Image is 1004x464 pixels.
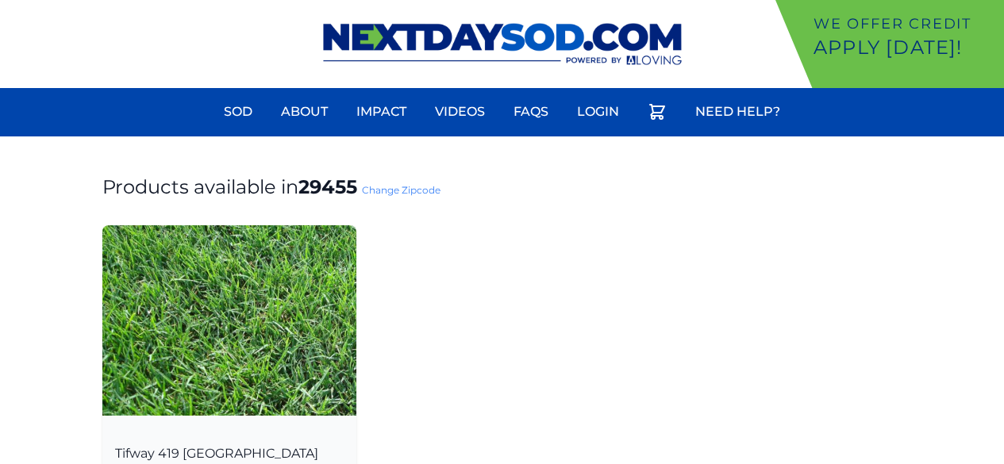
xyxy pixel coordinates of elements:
[102,174,902,200] h1: Products available in
[814,35,998,60] p: Apply [DATE]!
[214,93,262,131] a: Sod
[271,93,337,131] a: About
[102,225,356,416] img: Tifway 419 Bermuda Product Image
[347,93,416,131] a: Impact
[298,175,357,198] strong: 29455
[504,93,558,131] a: FAQs
[567,93,629,131] a: Login
[362,184,440,196] a: Change Zipcode
[686,93,790,131] a: Need Help?
[814,13,998,35] p: We offer Credit
[425,93,494,131] a: Videos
